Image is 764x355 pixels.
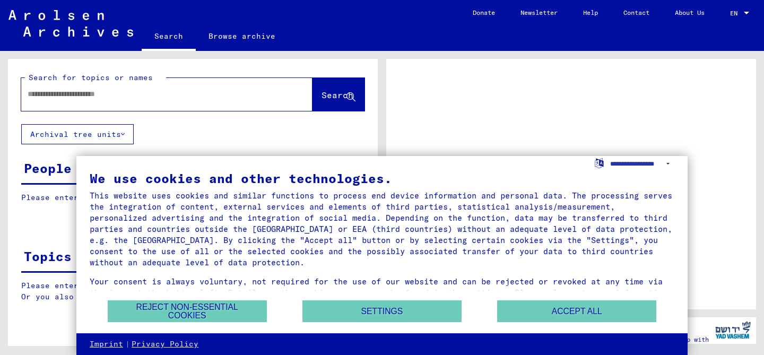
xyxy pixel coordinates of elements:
[90,190,674,268] div: This website uses cookies and similar functions to process end device information and personal da...
[21,192,364,203] p: Please enter a search term or set filters to get results.
[29,73,153,82] mat-label: Search for topics or names
[730,10,742,17] span: EN
[21,280,364,302] p: Please enter a search term or set filters to get results. Or you also can browse the manually.
[24,159,72,178] div: People
[24,247,72,266] div: Topics
[142,23,196,51] a: Search
[312,78,364,111] button: Search
[497,300,656,322] button: Accept all
[108,300,267,322] button: Reject non-essential cookies
[713,317,753,343] img: yv_logo.png
[21,124,134,144] button: Archival tree units
[302,300,462,322] button: Settings
[322,90,353,100] span: Search
[132,339,198,350] a: Privacy Policy
[90,172,674,185] div: We use cookies and other technologies.
[90,339,123,350] a: Imprint
[90,276,674,309] div: Your consent is always voluntary, not required for the use of our website and can be rejected or ...
[196,23,288,49] a: Browse archive
[8,10,133,37] img: Arolsen_neg.svg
